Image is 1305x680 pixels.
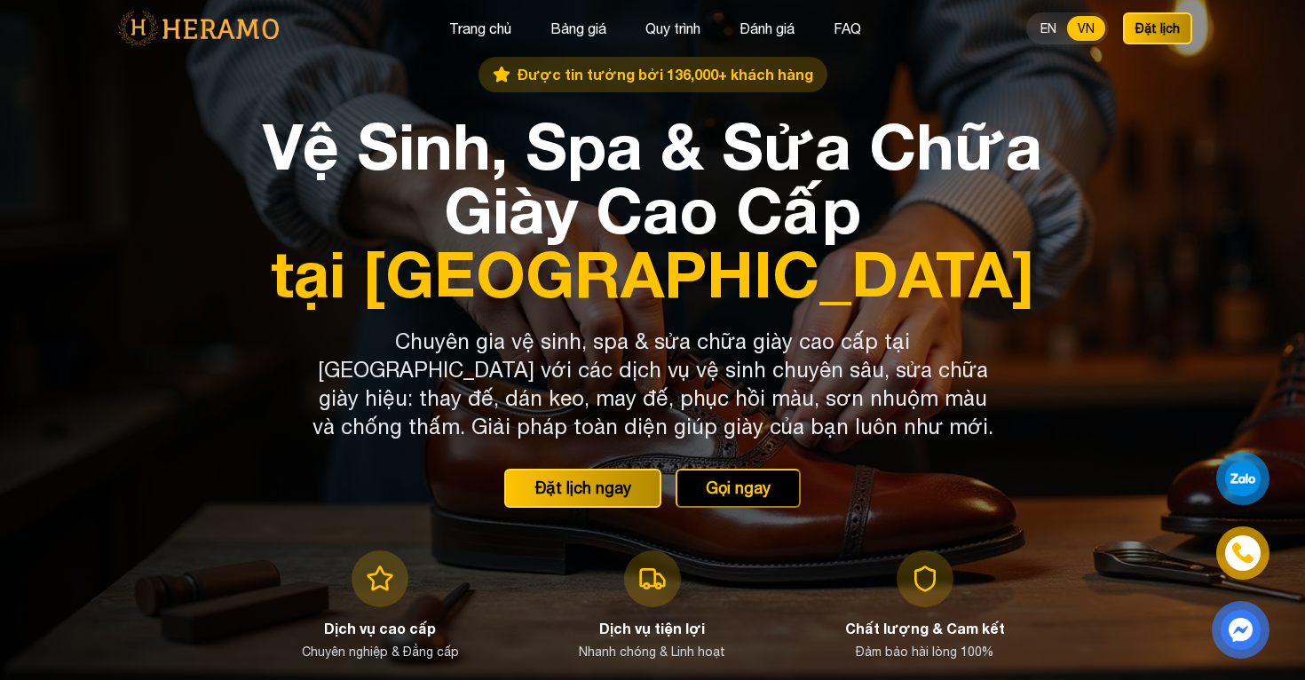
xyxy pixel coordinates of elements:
button: Bảng giá [545,17,612,40]
button: Trang chủ [444,17,517,40]
h3: Chất lượng & Cam kết [845,618,1005,639]
button: VN [1067,16,1105,41]
p: Chuyên nghiệp & Đẳng cấp [302,643,459,660]
h3: Dịch vụ cao cấp [324,618,436,639]
img: logo-with-text.png [113,10,284,47]
span: Được tin tưởng bởi 136,000+ khách hàng [518,64,813,85]
button: Đặt lịch ngay [504,469,661,508]
button: Đặt lịch [1123,12,1192,44]
button: Gọi ngay [676,469,801,508]
a: phone-icon [1216,526,1269,580]
p: Nhanh chóng & Linh hoạt [579,643,725,660]
button: Quy trình [640,17,706,40]
img: phone-icon [1232,542,1254,564]
span: tại [GEOGRAPHIC_DATA] [255,241,1050,305]
button: EN [1030,16,1067,41]
p: Chuyên gia vệ sinh, spa & sửa chữa giày cao cấp tại [GEOGRAPHIC_DATA] với các dịch vụ vệ sinh chu... [312,327,993,440]
h1: Vệ Sinh, Spa & Sửa Chữa Giày Cao Cấp [255,114,1050,305]
p: Đảm bảo hài lòng 100% [856,643,993,660]
h3: Dịch vụ tiện lợi [599,618,705,639]
button: FAQ [828,17,866,40]
button: Đánh giá [734,17,800,40]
